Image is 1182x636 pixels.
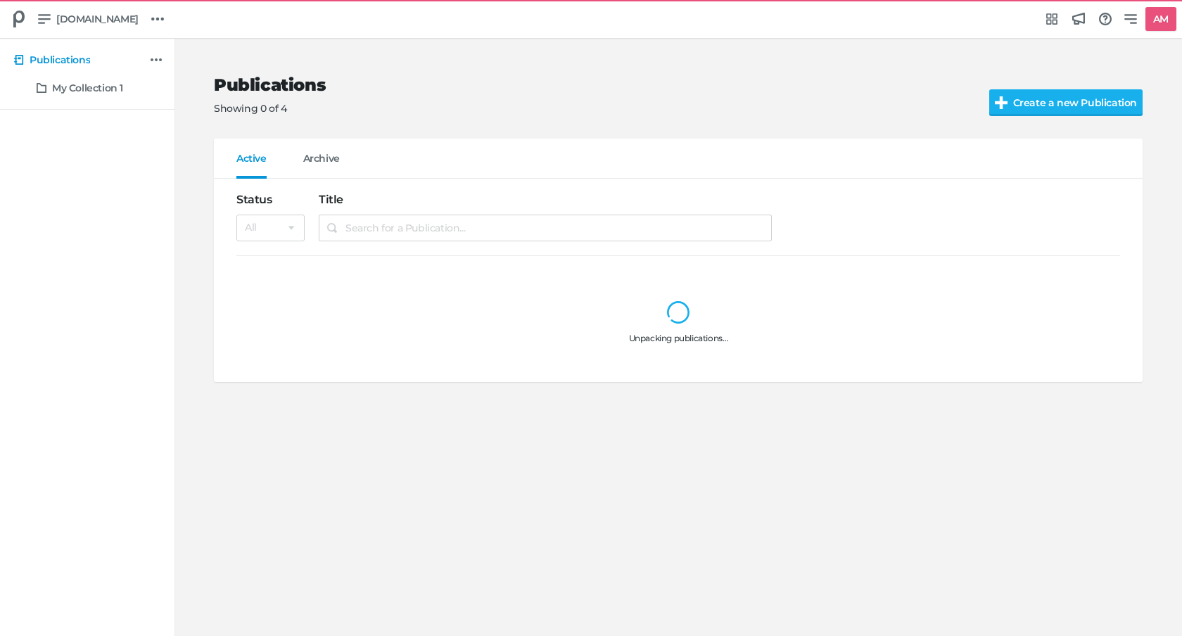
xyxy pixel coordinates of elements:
[989,89,1174,116] input: Create a new Publication
[303,153,340,179] a: Archive
[148,51,165,68] a: Additional actions...
[1148,8,1174,31] h5: AM
[8,47,146,72] a: Publications
[259,332,1098,345] p: Unpacking publications…
[989,89,1143,116] label: Create a new Publication
[214,75,967,96] h2: Publications
[56,11,139,27] span: [DOMAIN_NAME]
[236,193,305,206] h4: Status
[319,215,772,241] input: Search for a Publication...
[52,82,123,94] h5: My Collection 1
[6,6,32,32] div: Publitas.com
[214,101,967,116] p: Showing 0 of 4
[1040,7,1064,31] a: Integrations Hub
[31,75,141,101] a: My Collection 1
[319,193,772,206] h4: Title
[30,54,90,66] h5: Publications
[236,153,267,179] a: Active
[1112,530,1182,597] iframe: Chat Widget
